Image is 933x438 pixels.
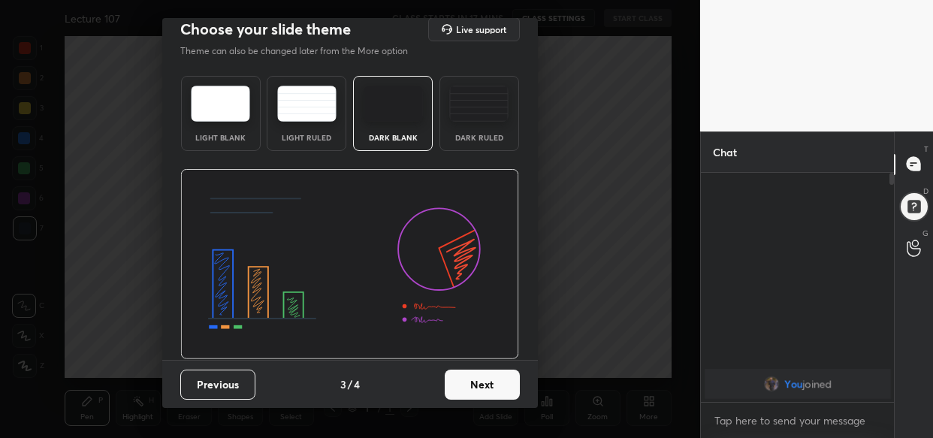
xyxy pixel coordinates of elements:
p: Chat [701,132,749,172]
h4: 3 [340,376,346,392]
div: Light Blank [191,134,251,141]
div: Light Ruled [276,134,337,141]
span: You [784,378,802,390]
button: Previous [180,370,255,400]
img: lightTheme.e5ed3b09.svg [191,86,250,122]
img: darkTheme.f0cc69e5.svg [364,86,423,122]
h4: 4 [354,376,360,392]
span: joined [802,378,832,390]
p: G [922,228,928,239]
div: Dark Ruled [449,134,509,141]
h5: Live support [456,25,506,34]
h4: / [348,376,352,392]
p: D [923,186,928,197]
img: darkThemeBanner.d06ce4a2.svg [180,169,519,360]
button: Next [445,370,520,400]
p: Theme can also be changed later from the More option [180,44,424,58]
div: Dark Blank [363,134,423,141]
h2: Choose your slide theme [180,20,351,39]
img: 2b9392717e4c4b858f816e17e63d45df.jpg [763,376,778,391]
div: grid [701,366,895,402]
img: darkRuledTheme.de295e13.svg [449,86,509,122]
p: T [924,143,928,155]
img: lightRuledTheme.5fabf969.svg [277,86,337,122]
